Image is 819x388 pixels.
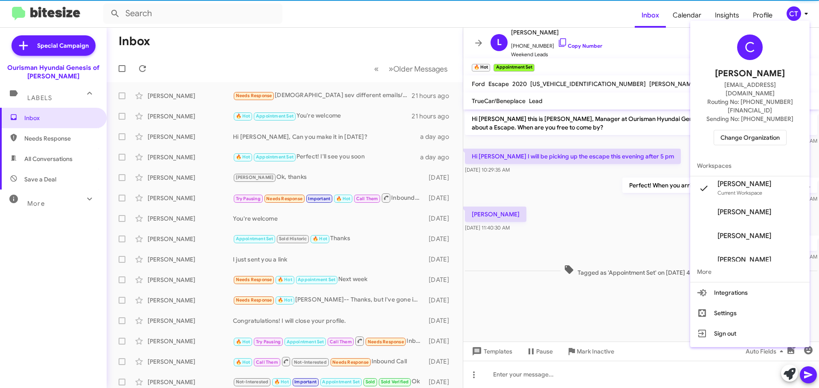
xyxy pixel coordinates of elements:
button: Sign out [690,323,810,344]
span: [PERSON_NAME] [715,67,785,80]
span: [PERSON_NAME] [717,180,771,188]
span: Routing No: [PHONE_NUMBER][FINANCIAL_ID] [700,98,799,115]
span: Sending No: [PHONE_NUMBER] [706,115,793,123]
span: Current Workspace [717,190,762,196]
span: Workspaces [690,155,810,176]
span: Change Organization [720,130,780,145]
span: [PERSON_NAME] [717,208,771,216]
span: [EMAIL_ADDRESS][DOMAIN_NAME] [700,80,799,98]
button: Settings [690,303,810,323]
span: [PERSON_NAME] [717,256,771,264]
span: More [690,262,810,282]
button: Change Organization [714,130,787,145]
button: Integrations [690,282,810,303]
div: C [737,34,763,60]
span: [PERSON_NAME] [717,232,771,240]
